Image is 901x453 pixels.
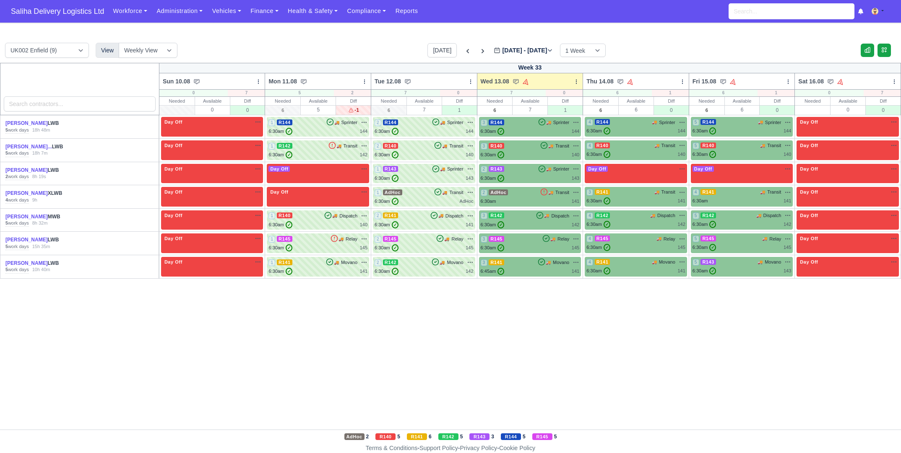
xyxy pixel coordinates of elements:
[548,105,583,115] div: 1
[375,77,401,85] span: Tue 12.08
[286,151,292,158] span: ✓
[689,90,758,96] div: 6
[693,221,716,228] div: 6:30am
[159,63,901,73] div: Week 33
[769,236,781,243] span: Relay
[32,243,50,250] div: 15h 35m
[163,142,184,148] span: Day Off
[466,175,473,182] div: 143
[555,142,569,150] span: Transit
[246,3,283,19] a: Finance
[442,143,447,149] span: 🚚
[5,237,48,243] a: [PERSON_NAME]
[548,143,553,149] span: 🚚
[336,143,341,149] span: 🚚
[5,150,29,157] div: work days
[5,120,93,127] div: LWB
[5,220,29,227] div: work days
[765,119,781,126] span: Sprinter
[595,142,610,148] span: R140
[159,97,195,105] div: Needed
[654,189,659,195] span: 🚚
[572,128,579,135] div: 144
[5,127,29,134] div: work days
[693,166,714,172] span: Day Off
[604,127,610,135] span: ✓
[586,166,608,172] span: Day Off
[152,3,207,19] a: Administration
[604,221,610,228] span: ✓
[346,236,357,243] span: Relay
[375,212,381,219] span: 2
[551,212,569,220] span: Dispatch
[677,151,685,158] div: 140
[650,212,655,219] span: 🚚
[677,221,685,228] div: 142
[586,142,593,149] span: 4
[341,119,358,126] span: Sprinter
[32,220,48,227] div: 8h 32m
[586,221,610,228] div: 6:30am
[265,97,300,105] div: Needed
[301,97,336,105] div: Available
[5,143,93,150] div: LWB
[268,244,292,251] div: 6:30am
[195,105,230,114] div: 0
[557,236,569,243] span: Relay
[375,198,398,205] div: 6:30am
[5,120,48,126] a: [PERSON_NAME]
[383,189,402,195] span: AdHoc
[5,244,8,249] strong: 5
[96,43,119,58] div: View
[758,90,794,96] div: 1
[489,166,504,172] span: R143
[360,221,367,228] div: 140
[583,90,652,96] div: 6
[553,259,569,266] span: Movano
[5,150,8,155] strong: 5
[548,189,553,196] span: 🚚
[375,128,398,135] div: 6:30am
[163,236,184,241] span: Day Off
[332,212,337,219] span: 🚚
[442,105,477,115] div: 1
[572,221,579,228] div: 142
[163,119,184,125] span: Day Off
[375,189,381,196] span: 1
[494,46,553,55] label: [DATE] - [DATE]
[4,96,156,111] input: Search contractors...
[268,119,275,126] span: 1
[371,90,440,96] div: 7
[5,213,93,220] div: MWB
[798,142,820,148] span: Day Off
[375,143,381,150] span: 2
[383,119,398,125] span: R144
[784,221,791,228] div: 142
[586,151,610,158] div: 6:30am
[481,221,505,228] div: 6:30am
[5,236,93,243] div: LWB
[546,90,583,96] div: 0
[652,90,689,96] div: 1
[375,151,398,158] div: 6:30am
[489,189,508,195] span: AdHoc
[407,105,442,114] div: 7
[163,212,184,218] span: Day Off
[419,445,458,451] a: Support Policy
[864,90,901,96] div: 7
[375,236,381,243] span: 2
[32,127,50,134] div: 18h 48m
[5,260,48,266] a: [PERSON_NAME]
[7,3,108,20] a: Saliha Delivery Logistics Ltd
[265,90,334,96] div: 5
[392,221,398,228] span: ✓
[725,97,760,105] div: Available
[661,189,675,196] span: Transit
[700,236,716,241] span: R145
[784,197,791,204] div: 141
[383,143,398,149] span: R140
[5,243,29,250] div: work days
[831,105,865,114] div: 0
[268,221,292,228] div: 6:30am
[693,77,716,85] span: Fri 15.08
